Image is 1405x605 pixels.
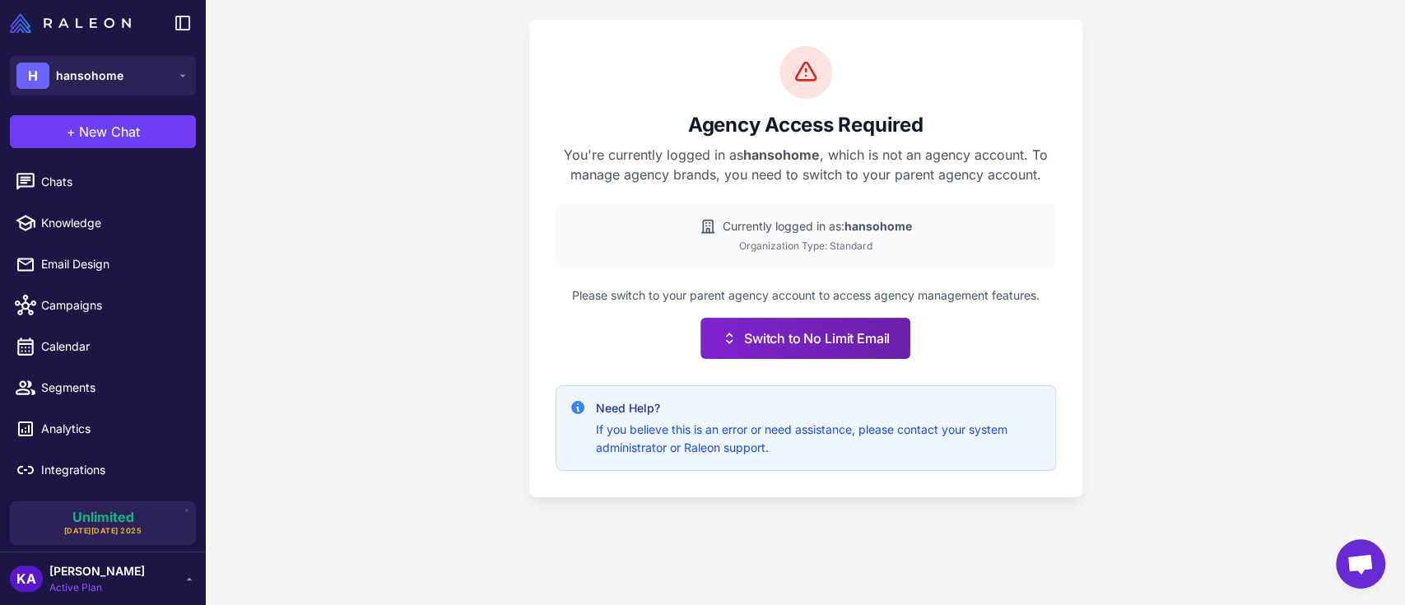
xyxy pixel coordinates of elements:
[67,122,76,142] span: +
[79,122,140,142] span: New Chat
[743,147,820,163] strong: hansohome
[64,525,142,537] span: [DATE][DATE] 2025
[556,286,1056,305] p: Please switch to your parent agency account to access agency management features.
[41,337,186,356] span: Calendar
[596,399,1042,417] h4: Need Help?
[596,421,1042,457] p: If you believe this is an error or need assistance, please contact your system administrator or R...
[700,318,910,359] button: Switch to No Limit Email
[7,247,199,282] a: Email Design
[41,255,186,273] span: Email Design
[16,63,49,89] div: H
[844,219,912,233] strong: hansohome
[7,206,199,240] a: Knowledge
[556,112,1056,138] h2: Agency Access Required
[41,173,186,191] span: Chats
[7,165,199,199] a: Chats
[7,412,199,446] a: Analytics
[49,562,145,580] span: [PERSON_NAME]
[1336,539,1385,589] div: Open chat
[56,67,123,85] span: hansohome
[569,239,1043,254] div: Organization Type: Standard
[10,13,131,33] img: Raleon Logo
[10,13,137,33] a: Raleon Logo
[72,510,134,524] span: Unlimited
[7,370,199,405] a: Segments
[41,420,186,438] span: Analytics
[723,217,912,235] span: Currently logged in as:
[10,56,196,95] button: Hhansohome
[7,329,199,364] a: Calendar
[41,296,186,314] span: Campaigns
[7,453,199,487] a: Integrations
[41,379,186,397] span: Segments
[556,145,1056,184] p: You're currently logged in as , which is not an agency account. To manage agency brands, you need...
[41,461,186,479] span: Integrations
[49,580,145,595] span: Active Plan
[41,214,186,232] span: Knowledge
[7,288,199,323] a: Campaigns
[10,115,196,148] button: +New Chat
[10,565,43,592] div: KA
